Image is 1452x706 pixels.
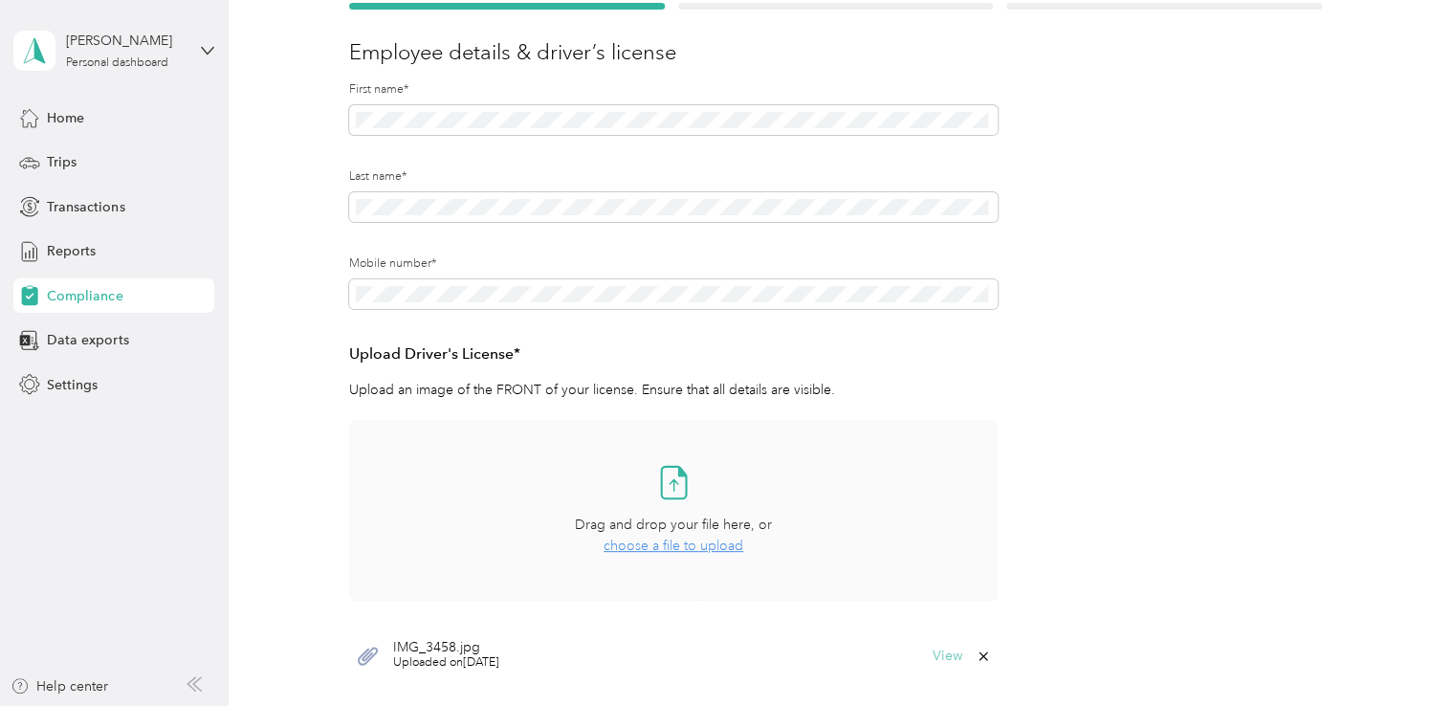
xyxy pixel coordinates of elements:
[349,36,1322,68] h3: Employee details & driver’s license
[349,81,998,99] label: First name*
[349,168,998,186] label: Last name*
[349,342,998,366] h3: Upload Driver's License*
[349,380,998,400] p: Upload an image of the FRONT of your license. Ensure that all details are visible.
[66,57,168,69] div: Personal dashboard
[47,286,122,306] span: Compliance
[47,375,98,395] span: Settings
[47,241,96,261] span: Reports
[47,152,77,172] span: Trips
[11,676,108,696] button: Help center
[575,517,772,533] span: Drag and drop your file here, or
[47,197,124,217] span: Transactions
[47,108,84,128] span: Home
[1345,599,1452,706] iframe: Everlance-gr Chat Button Frame
[350,421,997,600] span: Drag and drop your file here, orchoose a file to upload
[933,650,962,663] button: View
[393,641,499,654] span: IMG_3458.jpg
[349,255,998,273] label: Mobile number*
[393,654,499,672] span: Uploaded on [DATE]
[604,538,743,554] span: choose a file to upload
[47,330,128,350] span: Data exports
[66,31,186,51] div: [PERSON_NAME]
